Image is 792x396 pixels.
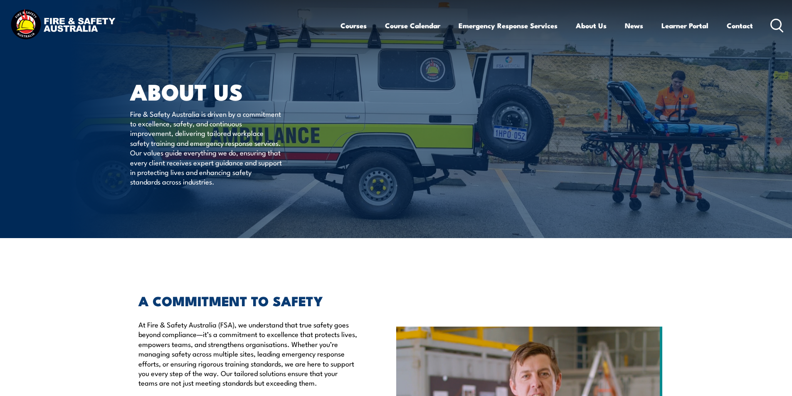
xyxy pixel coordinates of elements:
a: Course Calendar [385,15,440,37]
h2: A COMMITMENT TO SAFETY [138,295,358,306]
p: At Fire & Safety Australia (FSA), we understand that true safety goes beyond compliance—it’s a co... [138,320,358,388]
a: Courses [340,15,367,37]
a: News [625,15,643,37]
a: Contact [727,15,753,37]
a: Learner Portal [661,15,708,37]
p: Fire & Safety Australia is driven by a commitment to excellence, safety, and continuous improveme... [130,109,282,187]
a: About Us [576,15,607,37]
h1: About Us [130,81,336,101]
a: Emergency Response Services [459,15,558,37]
